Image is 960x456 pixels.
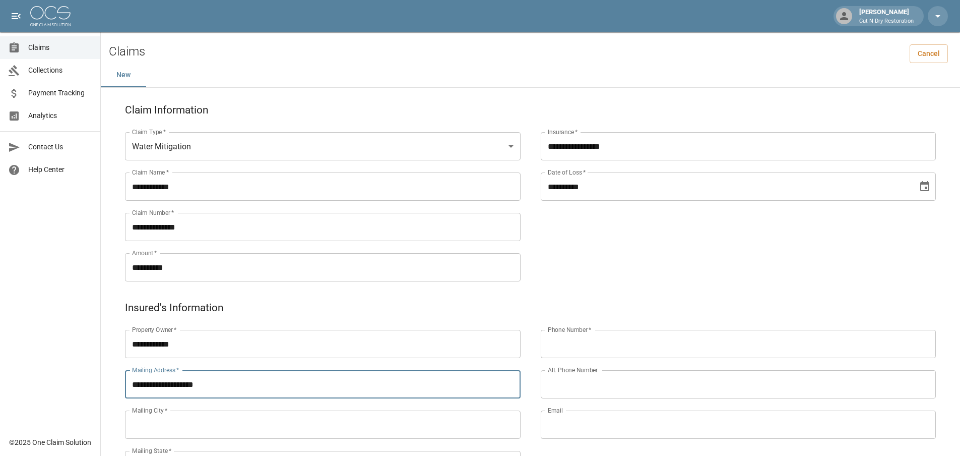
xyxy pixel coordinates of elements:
[915,177,935,197] button: Choose date, selected date is Sep 15, 2025
[101,63,146,87] button: New
[548,128,578,136] label: Insurance
[28,88,92,98] span: Payment Tracking
[548,325,591,334] label: Phone Number
[6,6,26,26] button: open drawer
[132,446,171,455] label: Mailing State
[125,132,521,160] div: Water Mitigation
[859,17,914,26] p: Cut N Dry Restoration
[28,42,92,53] span: Claims
[101,63,960,87] div: dynamic tabs
[28,164,92,175] span: Help Center
[910,44,948,63] a: Cancel
[109,44,145,59] h2: Claims
[548,366,598,374] label: Alt. Phone Number
[28,65,92,76] span: Collections
[132,128,166,136] label: Claim Type
[9,437,91,447] div: © 2025 One Claim Solution
[548,406,563,415] label: Email
[28,110,92,121] span: Analytics
[548,168,586,177] label: Date of Loss
[132,325,177,334] label: Property Owner
[28,142,92,152] span: Contact Us
[30,6,71,26] img: ocs-logo-white-transparent.png
[132,406,168,415] label: Mailing City
[132,208,174,217] label: Claim Number
[132,168,169,177] label: Claim Name
[855,7,918,25] div: [PERSON_NAME]
[132,366,179,374] label: Mailing Address
[132,249,157,257] label: Amount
